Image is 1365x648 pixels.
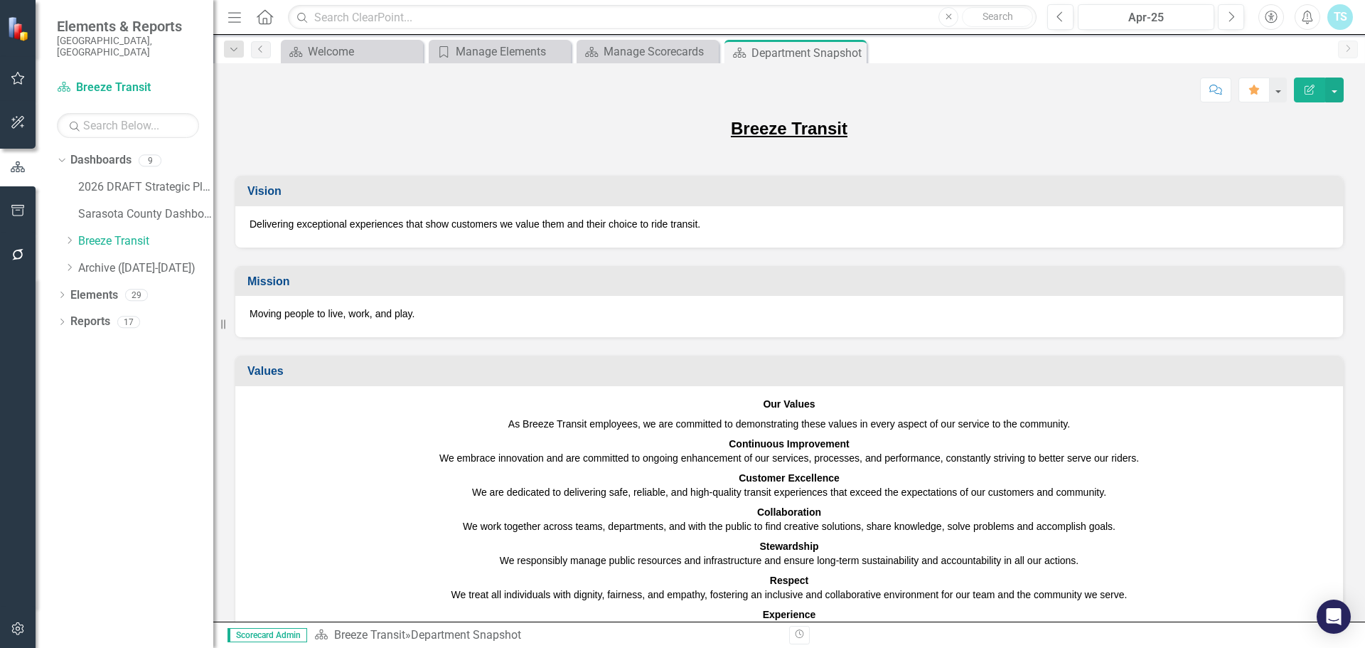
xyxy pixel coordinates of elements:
button: Apr-25 [1078,4,1214,30]
strong: Continuous Improvement [729,438,850,450]
p: We embrace innovation and are committed to ongoing enhancement of our services, processes, and pe... [250,434,1329,468]
a: Breeze Transit [334,628,405,642]
input: Search ClearPoint... [288,5,1037,30]
strong: Customer Excellence [739,472,840,484]
h3: Values [247,365,1336,378]
strong: Respect [770,575,808,586]
span: Scorecard Admin [227,628,307,642]
u: Breeze Transit [731,119,847,138]
a: Manage Elements [432,43,567,60]
strong: Stewardship [759,541,818,552]
button: Search [962,7,1033,27]
a: Breeze Transit [57,80,199,96]
div: Manage Elements [456,43,567,60]
div: Apr-25 [1083,9,1209,26]
h3: Mission [247,275,1336,288]
button: TS [1327,4,1353,30]
p: Delivering exceptional experiences that show customers we value them and their choice to ride tra... [250,217,1329,231]
input: Search Below... [57,113,199,138]
img: ClearPoint Strategy [7,16,32,41]
strong: Experience [763,609,816,620]
p: We value the expertise and insights of our team and customers, using them to inform decisions and... [250,605,1329,639]
a: Manage Scorecards [580,43,715,60]
a: Welcome [284,43,419,60]
a: Dashboards [70,152,132,169]
div: Manage Scorecards [604,43,715,60]
a: Sarasota County Dashboard [78,206,213,223]
strong: Collaboration [757,506,821,518]
p: We work together across teams, departments, and with the public to find creative solutions, share... [250,502,1329,536]
a: Elements [70,287,118,304]
p: We responsibly manage public resources and infrastructure and ensure long-term sustainability and... [250,536,1329,570]
p: As Breeze Transit employees, we are committed to demonstrating these values in every aspect of ou... [250,414,1329,434]
div: 17 [117,316,140,328]
div: 29 [125,289,148,301]
p: We are dedicated to delivering safe, reliable, and high-quality transit experiences that exceed t... [250,468,1329,502]
a: Archive ([DATE]-[DATE]) [78,260,213,277]
span: Search [983,11,1013,22]
a: Reports [70,314,110,330]
small: [GEOGRAPHIC_DATA], [GEOGRAPHIC_DATA] [57,35,199,58]
div: » [314,627,778,644]
h3: Vision [247,185,1336,198]
div: Open Intercom Messenger [1317,600,1351,634]
div: 9 [139,154,161,166]
a: 2026 DRAFT Strategic Plan [78,179,213,196]
div: Welcome [308,43,419,60]
span: Elements & Reports [57,18,199,35]
div: Department Snapshot [751,44,863,62]
div: Department Snapshot [411,628,521,642]
p: Moving people to live, work, and play. [250,307,1329,321]
p: We treat all individuals with dignity, fairness, and empathy, fostering an inclusive and collabor... [250,570,1329,605]
strong: Our Values [763,398,815,410]
a: Breeze Transit [78,233,213,250]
